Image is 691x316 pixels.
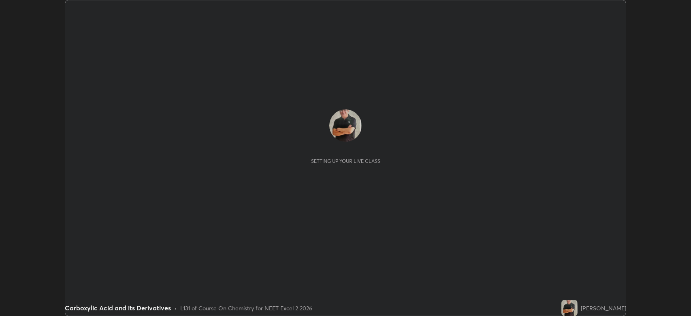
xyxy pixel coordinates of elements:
[329,109,362,142] img: e6ef48b7254d46eb90a707ca23a8ca9d.jpg
[561,300,578,316] img: e6ef48b7254d46eb90a707ca23a8ca9d.jpg
[581,304,626,312] div: [PERSON_NAME]
[174,304,177,312] div: •
[311,158,380,164] div: Setting up your live class
[180,304,312,312] div: L131 of Course On Chemistry for NEET Excel 2 2026
[65,303,171,313] div: Carboxylic Acid and its Derivatives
